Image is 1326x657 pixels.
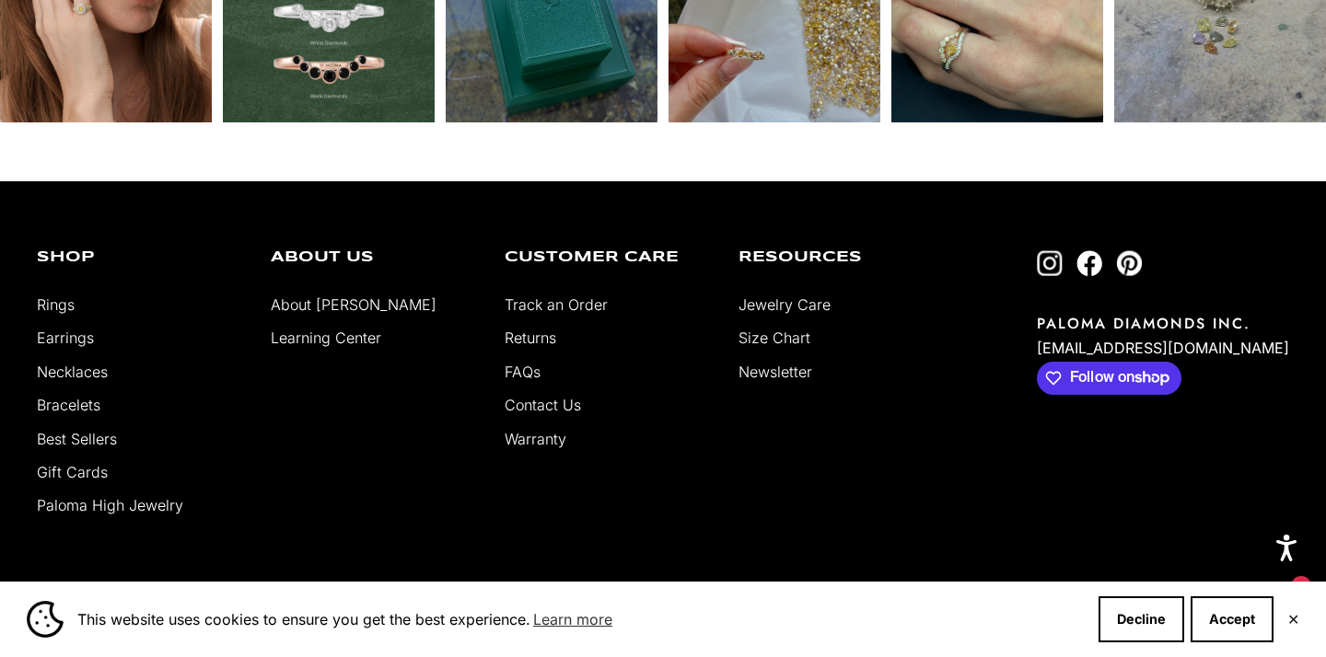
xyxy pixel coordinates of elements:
[37,496,183,514] a: Paloma High Jewelry
[271,250,477,265] p: About Us
[37,363,108,381] a: Necklaces
[505,396,581,414] a: Contact Us
[37,463,108,481] a: Gift Cards
[739,328,810,347] a: Size Chart
[271,328,381,347] a: Learning Center
[37,430,117,448] a: Best Sellers
[505,430,566,448] a: Warranty
[271,295,436,314] a: About [PERSON_NAME]
[37,295,75,314] a: Rings
[505,363,541,381] a: FAQs
[1287,614,1299,625] button: Close
[505,328,556,347] a: Returns
[739,250,945,265] p: Resources
[77,605,1084,633] span: This website uses cookies to ensure you get the best experience.
[1076,250,1102,276] a: Follow on Facebook
[739,295,831,314] a: Jewelry Care
[505,295,608,314] a: Track an Order
[1037,250,1063,276] a: Follow on Instagram
[1037,313,1289,334] p: PALOMA DIAMONDS INC.
[530,605,615,633] a: Learn more
[1191,596,1274,642] button: Accept
[27,601,64,638] img: Cookie banner
[37,250,243,265] p: Shop
[739,363,812,381] a: Newsletter
[1116,250,1142,276] a: Follow on Pinterest
[1099,596,1184,642] button: Decline
[1037,334,1289,362] p: [EMAIL_ADDRESS][DOMAIN_NAME]
[37,328,94,347] a: Earrings
[37,396,100,414] a: Bracelets
[505,250,711,265] p: Customer Care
